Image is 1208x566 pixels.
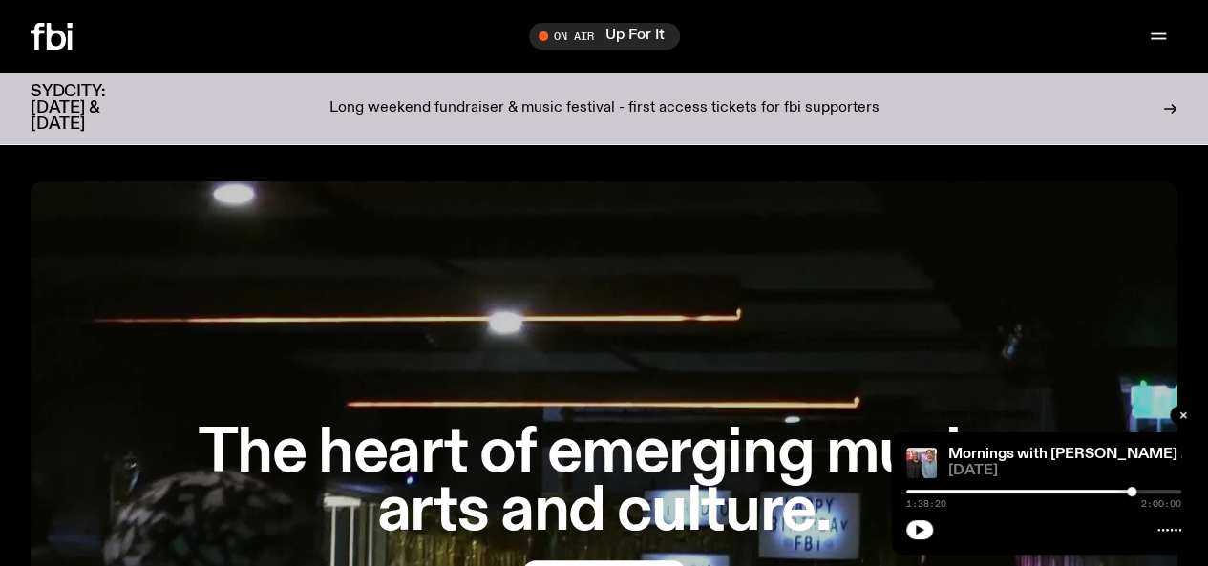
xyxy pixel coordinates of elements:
[31,84,153,133] h3: SYDCITY: [DATE] & [DATE]
[906,448,937,478] img: Two people stand against a wall. Behind them are colourful posters for the radio station FBi Radio.
[529,23,680,50] button: On AirUp For It
[906,499,946,509] span: 1:38:20
[948,464,1181,478] span: [DATE]
[329,100,880,117] p: Long weekend fundraiser & music festival - first access tickets for fbi supporters
[1141,499,1181,509] span: 2:00:00
[177,425,1032,541] h1: The heart of emerging music, arts and culture.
